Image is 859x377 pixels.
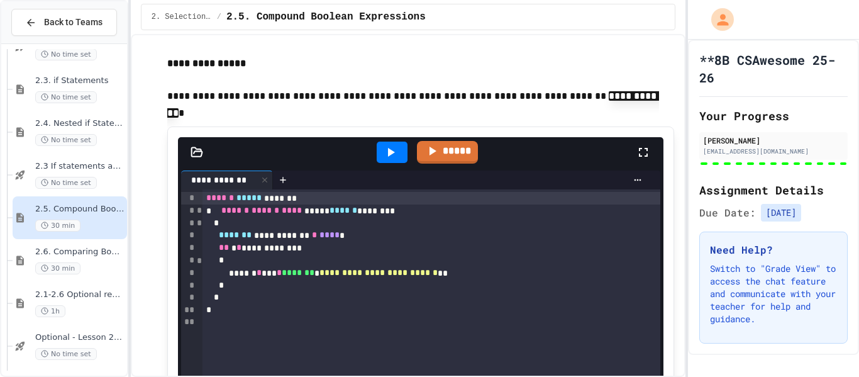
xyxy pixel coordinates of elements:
h2: Assignment Details [699,181,848,199]
span: 2.1-2.6 Optional review slides [35,290,125,300]
h2: Your Progress [699,107,848,125]
span: Back to Teams [44,16,103,29]
span: Optional - Lesson 2.5 Quiz [35,332,125,343]
span: No time set [35,91,97,103]
span: 2.3 If statements and Control Flow - Quiz [35,161,125,172]
span: No time set [35,348,97,360]
p: Switch to "Grade View" to access the chat feature and communicate with your teacher for help and ... [710,262,837,325]
button: Back to Teams [11,9,117,36]
div: My Account [698,5,737,34]
h1: **8B CSAwesome 25-26 [699,51,848,86]
h3: Need Help? [710,242,837,257]
span: / [217,12,221,22]
span: 2.5. Compound Boolean Expressions [226,9,426,25]
span: 2. Selection and Iteration [152,12,212,22]
span: 2.3. if Statements [35,76,125,86]
span: No time set [35,134,97,146]
span: 30 min [35,220,80,232]
span: No time set [35,177,97,189]
span: Due Date: [699,205,756,220]
span: No time set [35,48,97,60]
span: 2.5. Compound Boolean Expressions [35,204,125,215]
span: [DATE] [761,204,801,222]
span: 1h [35,305,65,317]
span: 30 min [35,262,80,274]
span: 2.6. Comparing Boolean Expressions ([PERSON_NAME] Laws) [35,247,125,257]
span: 2.4. Nested if Statements [35,118,125,129]
div: [PERSON_NAME] [703,135,844,146]
div: [EMAIL_ADDRESS][DOMAIN_NAME] [703,147,844,156]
